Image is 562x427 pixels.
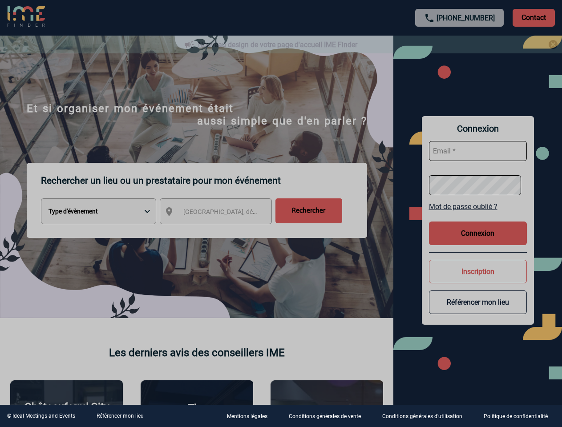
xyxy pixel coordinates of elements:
[382,414,462,420] p: Conditions générales d'utilisation
[477,412,562,420] a: Politique de confidentialité
[375,412,477,420] a: Conditions générales d'utilisation
[220,412,282,420] a: Mentions légales
[484,414,548,420] p: Politique de confidentialité
[7,413,75,419] div: © Ideal Meetings and Events
[227,414,267,420] p: Mentions légales
[97,413,144,419] a: Référencer mon lieu
[289,414,361,420] p: Conditions générales de vente
[282,412,375,420] a: Conditions générales de vente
